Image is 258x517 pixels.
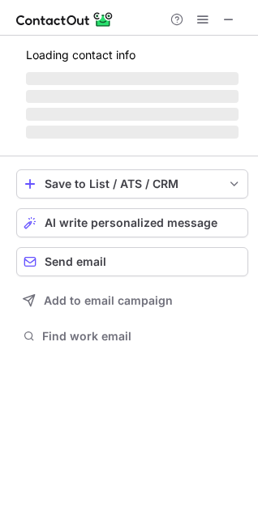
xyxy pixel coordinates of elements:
span: Find work email [42,329,242,344]
span: ‌ [26,108,239,121]
span: ‌ [26,90,239,103]
span: Add to email campaign [44,294,173,307]
span: ‌ [26,72,239,85]
button: Find work email [16,325,248,348]
button: save-profile-one-click [16,169,248,199]
p: Loading contact info [26,49,239,62]
button: AI write personalized message [16,208,248,237]
div: Save to List / ATS / CRM [45,177,220,190]
button: Add to email campaign [16,286,248,315]
span: AI write personalized message [45,216,217,229]
span: ‌ [26,126,239,139]
img: ContactOut v5.3.10 [16,10,114,29]
button: Send email [16,247,248,276]
span: Send email [45,255,106,268]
